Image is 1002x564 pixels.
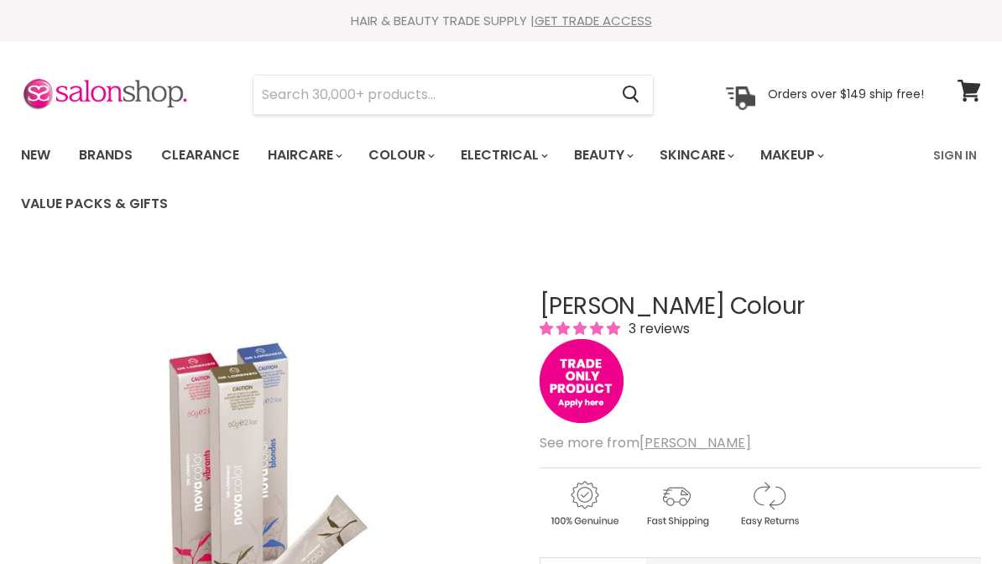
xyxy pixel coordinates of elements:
a: Haircare [255,138,352,173]
form: Product [253,75,654,115]
span: See more from [540,433,751,452]
p: Orders over $149 ship free! [768,86,924,102]
a: Makeup [748,138,834,173]
a: New [8,138,63,173]
span: 5.00 stars [540,319,624,338]
a: GET TRADE ACCESS [535,12,652,29]
ul: Main menu [8,131,923,228]
a: Colour [356,138,445,173]
a: Beauty [561,138,644,173]
h1: [PERSON_NAME] Colour [540,294,981,320]
input: Search [253,76,608,114]
a: Electrical [448,138,558,173]
img: returns.gif [724,478,813,530]
span: 3 reviews [624,319,690,338]
a: Clearance [149,138,252,173]
button: Search [608,76,653,114]
a: Skincare [647,138,744,173]
img: shipping.gif [632,478,721,530]
a: [PERSON_NAME] [639,433,751,452]
img: tradeonly_small.jpg [540,339,624,423]
a: Value Packs & Gifts [8,186,180,222]
a: Sign In [923,138,987,173]
a: Brands [66,138,145,173]
img: genuine.gif [540,478,629,530]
